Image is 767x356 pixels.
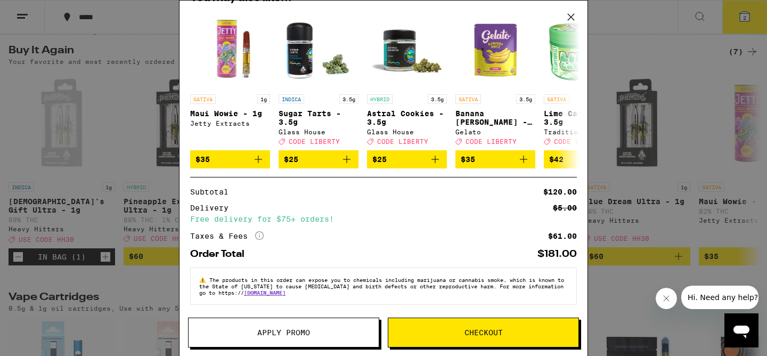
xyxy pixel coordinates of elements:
span: $35 [195,155,210,164]
div: Delivery [190,204,236,212]
img: Glass House - Astral Cookies - 3.5g [367,9,447,89]
button: Add to bag [279,150,358,168]
div: Glass House [279,128,358,135]
button: Add to bag [544,150,624,168]
span: CODE LIBERTY [377,138,428,145]
button: Apply Promo [188,318,379,347]
div: $61.00 [548,232,577,240]
div: Free delivery for $75+ orders! [190,215,577,223]
button: Add to bag [367,150,447,168]
p: Sugar Tarts - 3.5g [279,109,358,126]
p: Banana [PERSON_NAME] - 3.5g [455,109,535,126]
img: Gelato - Banana Runtz - 3.5g [455,9,535,89]
span: ⚠️ [199,277,209,283]
div: $5.00 [553,204,577,212]
span: CODE LIBERTY [289,138,340,145]
span: Checkout [464,329,503,336]
div: $181.00 [537,249,577,259]
iframe: Message from company [681,286,758,309]
p: SATIVA [455,94,481,104]
p: 1g [257,94,270,104]
img: Jetty Extracts - Maui Wowie - 1g [190,9,270,89]
p: SATIVA [544,94,569,104]
p: 3.5g [339,94,358,104]
span: $35 [461,155,475,164]
a: Open page for Astral Cookies - 3.5g from Glass House [367,9,447,150]
div: Jetty Extracts [190,120,270,127]
button: Checkout [388,318,579,347]
span: CODE LIBERTY [554,138,605,145]
div: $120.00 [543,188,577,196]
button: Add to bag [190,150,270,168]
div: Traditional [544,128,624,135]
img: Glass House - Sugar Tarts - 3.5g [279,9,358,89]
p: Maui Wowie - 1g [190,109,270,118]
span: $25 [372,155,387,164]
span: $42 [549,155,564,164]
a: [DOMAIN_NAME] [244,289,285,296]
span: The products in this order can expose you to chemicals including marijuana or cannabis smoke, whi... [199,277,564,296]
p: Lime Caviar - 3.5g [544,109,624,126]
p: HYBRID [367,94,393,104]
span: $25 [284,155,298,164]
p: Astral Cookies - 3.5g [367,109,447,126]
div: Taxes & Fees [190,231,264,241]
div: Gelato [455,128,535,135]
span: Apply Promo [257,329,310,336]
iframe: Close message [656,288,677,309]
div: Glass House [367,128,447,135]
div: Order Total [190,249,252,259]
a: Open page for Sugar Tarts - 3.5g from Glass House [279,9,358,150]
p: 3.5g [428,94,447,104]
p: 3.5g [516,94,535,104]
a: Open page for Banana Runtz - 3.5g from Gelato [455,9,535,150]
p: INDICA [279,94,304,104]
iframe: Button to launch messaging window [724,313,758,347]
span: CODE LIBERTY [466,138,517,145]
div: Subtotal [190,188,236,196]
a: Open page for Maui Wowie - 1g from Jetty Extracts [190,9,270,150]
img: Traditional - Lime Caviar - 3.5g [544,9,624,89]
button: Add to bag [455,150,535,168]
a: Open page for Lime Caviar - 3.5g from Traditional [544,9,624,150]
